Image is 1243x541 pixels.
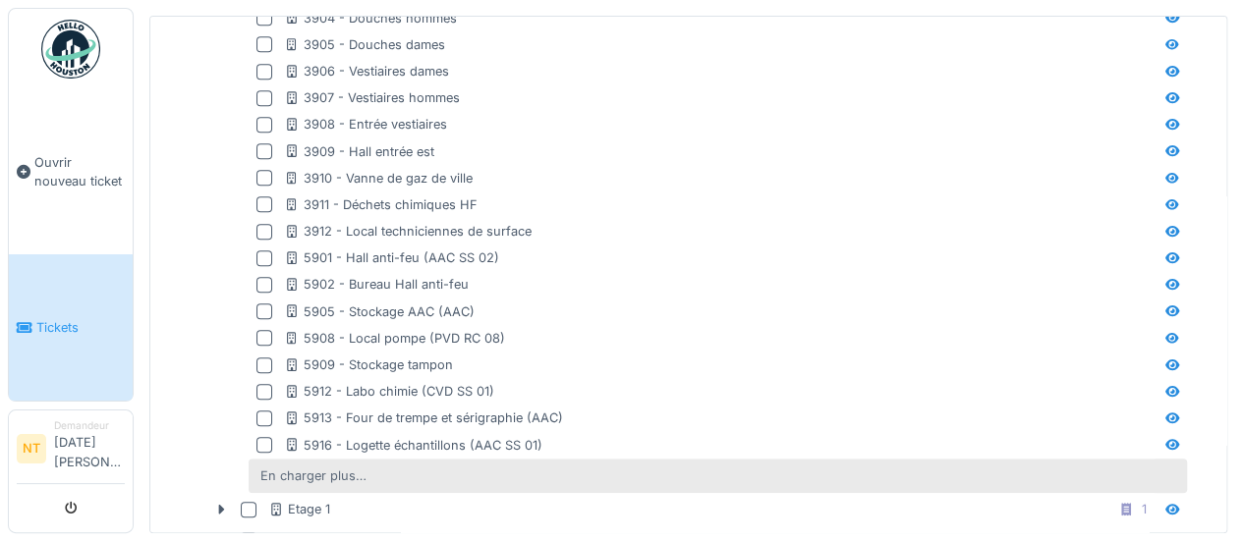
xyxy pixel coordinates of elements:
span: Tickets [36,318,125,337]
a: Tickets [9,254,133,401]
div: 3905 - Douches dames [284,35,445,54]
div: Etage 1 [268,500,330,518]
li: [DATE][PERSON_NAME] [54,418,125,479]
div: 5901 - Hall anti-feu (AAC SS 02) [284,248,499,267]
a: Ouvrir nouveau ticket [9,89,133,254]
div: 3910 - Vanne de gaz de ville [284,169,473,188]
div: 1 [1142,500,1147,518]
div: 3904 - Douches hommes [284,9,457,27]
div: 5909 - Stockage tampon [284,355,453,374]
div: 5905 - Stockage AAC (AAC) [284,302,475,321]
div: 3906 - Vestiaires dames [284,62,449,81]
div: 5912 - Labo chimie (CVD SS 01) [284,382,494,401]
div: En charger plus… [253,462,374,489]
div: 3911 - Déchets chimiques HF [284,195,478,214]
a: NT Demandeur[DATE][PERSON_NAME] [17,418,125,484]
span: Ouvrir nouveau ticket [34,153,125,190]
div: 5916 - Logette échantillons (AAC SS 01) [284,436,542,455]
img: Badge_color-CXgf-gQk.svg [41,20,100,79]
div: 5902 - Bureau Hall anti-feu [284,275,469,294]
div: 5908 - Local pompe (PVD RC 08) [284,329,505,348]
div: Demandeur [54,418,125,433]
div: 3907 - Vestiaires hommes [284,88,460,107]
div: 3912 - Local techniciennes de surface [284,222,532,241]
div: 3909 - Hall entrée est [284,142,434,161]
div: 3908 - Entrée vestiaires [284,115,447,134]
div: 5913 - Four de trempe et sérigraphie (AAC) [284,408,563,427]
li: NT [17,434,46,463]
